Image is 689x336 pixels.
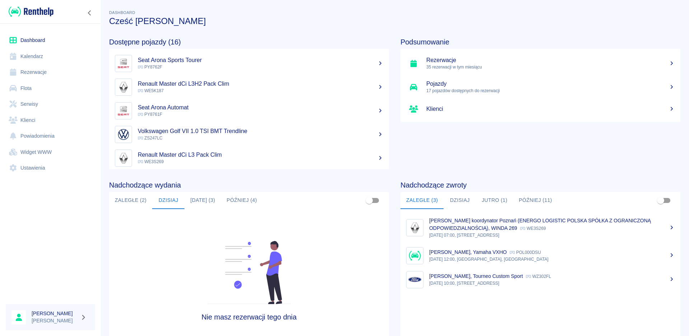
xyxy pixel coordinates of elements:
a: Kalendarz [6,48,95,65]
p: [DATE] 12:00, [GEOGRAPHIC_DATA], [GEOGRAPHIC_DATA] [429,256,675,262]
img: Renthelp logo [9,6,53,18]
a: Ustawienia [6,160,95,176]
a: Dashboard [6,32,95,48]
a: Image[PERSON_NAME], Tourneo Custom Sport WZ302FL[DATE] 10:00, [STREET_ADDRESS] [400,268,680,292]
a: Widget WWW [6,144,95,160]
a: Klienci [6,112,95,128]
h5: Seat Arona Sports Tourer [138,57,383,64]
img: Image [408,221,422,235]
p: [PERSON_NAME] [32,317,78,325]
button: Zwiń nawigację [84,8,95,18]
a: Rezerwacje35 rezerwacji w tym miesiącu [400,52,680,75]
img: Image [117,104,130,118]
h4: Podsumowanie [400,38,680,46]
p: [PERSON_NAME] koordynator Poznań (ENERGO LOGISTIC POLSKA SPÓŁKA Z OGRANICZONĄ ODPOWIEDZIALNOŚCIĄ)... [429,218,651,231]
img: Image [408,273,422,287]
span: PY8761F [138,112,162,117]
p: [DATE] 07:00, [STREET_ADDRESS] [429,232,675,238]
a: ImageSeat Arona Sports Tourer PY8762F [109,52,389,75]
span: ZS247LC [138,136,163,141]
h5: Volkswagen Golf VII 1.0 TSI BMT Trendline [138,128,383,135]
p: WE3S269 [520,226,546,231]
h5: Seat Arona Automat [138,104,383,111]
a: ImageVolkswagen Golf VII 1.0 TSI BMT Trendline ZS247LC [109,123,389,146]
a: Image[PERSON_NAME] koordynator Poznań (ENERGO LOGISTIC POLSKA SPÓŁKA Z OGRANICZONĄ ODPOWIEDZIALNO... [400,212,680,243]
a: Rezerwacje [6,64,95,80]
a: ImageRenault Master dCi L3H2 Pack Clim WE5K187 [109,75,389,99]
button: Dzisiaj [444,192,476,209]
button: [DATE] (3) [184,192,221,209]
p: 35 rezerwacji w tym miesiącu [426,64,675,70]
h4: Nie masz rezerwacji tego dnia [144,313,354,321]
p: WZ302FL [526,274,551,279]
button: Zaległe (2) [109,192,152,209]
a: Image[PERSON_NAME], Yamaha VXHO POL000DSU[DATE] 12:00, [GEOGRAPHIC_DATA], [GEOGRAPHIC_DATA] [400,243,680,268]
button: Jutro (1) [476,192,513,209]
a: Klienci [400,99,680,119]
p: [PERSON_NAME], Yamaha VXHO [429,249,507,255]
button: Później (11) [513,192,558,209]
span: Dashboard [109,10,135,15]
img: Image [117,151,130,165]
a: Powiadomienia [6,128,95,144]
span: PY8762F [138,65,162,70]
h5: Renault Master dCi L3H2 Pack Clim [138,80,383,87]
h4: Nadchodzące zwroty [400,181,680,189]
p: [PERSON_NAME], Tourneo Custom Sport [429,273,523,279]
span: Pokaż przypisane tylko do mnie [362,194,376,207]
a: ImageRenault Master dCi L3 Pack Clim WE3S269 [109,146,389,170]
h4: Dostępne pojazdy (16) [109,38,389,46]
p: 17 pojazdów dostępnych do rezerwacji [426,87,675,94]
h5: Renault Master dCi L3 Pack Clim [138,151,383,158]
button: Zaległe (3) [400,192,444,209]
img: Image [117,57,130,70]
button: Później (4) [221,192,263,209]
img: Image [117,128,130,141]
h5: Klienci [426,105,675,113]
p: POL000DSU [510,250,541,255]
a: Flota [6,80,95,96]
h6: [PERSON_NAME] [32,310,78,317]
img: Image [408,249,422,262]
span: WE3S269 [138,159,164,164]
span: Pokaż przypisane tylko do mnie [654,194,667,207]
img: Image [117,80,130,94]
button: Dzisiaj [152,192,184,209]
a: Serwisy [6,96,95,112]
a: Renthelp logo [6,6,53,18]
p: [DATE] 10:00, [STREET_ADDRESS] [429,280,675,287]
h5: Pojazdy [426,80,675,87]
span: WE5K187 [138,88,164,93]
a: ImageSeat Arona Automat PY8761F [109,99,389,123]
a: Pojazdy17 pojazdów dostępnych do rezerwacji [400,75,680,99]
img: Fleet [203,241,295,304]
h4: Nadchodzące wydania [109,181,389,189]
h5: Rezerwacje [426,57,675,64]
h3: Cześć [PERSON_NAME] [109,16,680,26]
